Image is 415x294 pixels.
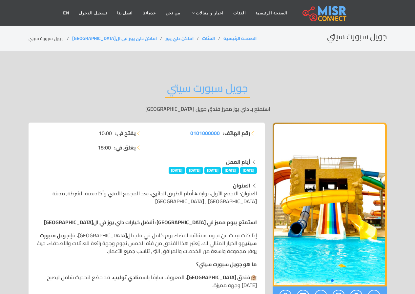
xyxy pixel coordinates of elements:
strong: رقم الهاتف: [223,129,250,137]
strong: نادي توليب [113,272,139,282]
span: Go to slide 2 [326,279,328,282]
span: [DATE] [204,167,221,174]
a: الصفحة الرئيسية [223,34,257,43]
strong: العنوان [233,181,250,190]
a: اماكن داي يوز [165,34,194,43]
a: 0101000000 [190,129,220,137]
p: إذا كنت تبحث عن تجربة استثنائية لقضاء يوم كامل في قلب ال[GEOGRAPHIC_DATA]، فإن هو الخيار المثالي ... [36,231,257,255]
img: جويل سبورت سيتي [273,123,387,286]
a: من نحن [161,7,185,19]
span: [DATE] [222,167,239,174]
h2: جويل سبورت سيتي [165,82,250,98]
a: خدماتنا [137,7,161,19]
strong: جويل سبورت سيتي [40,230,257,248]
span: [DATE] [240,167,257,174]
a: اخبار و مقالات [185,7,228,19]
img: main.misr_connect [302,5,346,21]
a: اماكن داى يوز فى ال[GEOGRAPHIC_DATA] [72,34,157,43]
span: 0101000000 [190,128,220,138]
span: اخبار و مقالات [196,10,223,16]
span: [DATE] [186,167,203,174]
a: EN [58,7,74,19]
li: جويل سبورت سيتي [29,35,72,42]
a: الصفحة الرئيسية [251,7,292,19]
a: الفئات [228,7,251,19]
a: تسجيل الدخول [74,7,112,19]
strong: ما هو جويل سبورت سيتي؟ [196,259,257,269]
strong: فندق [GEOGRAPHIC_DATA] [187,272,250,282]
strong: استمتع بيوم مميز في [GEOGRAPHIC_DATA]: أفضل خيارات داي يوز في ال[GEOGRAPHIC_DATA] [44,217,257,227]
strong: يغلق في: [114,144,136,151]
a: اتصل بنا [112,7,137,19]
span: [DATE] [169,167,185,174]
span: العنوان: التجمع الأول، بوابة 4 أمام الطريق الدائري، بعد المجمع الأمني وأكاديمية الشرطة, مدينة [GE... [52,188,257,206]
span: Go to slide 1 [331,279,334,282]
a: الفئات [202,34,215,43]
strong: أيام العمل [226,157,250,167]
p: 🏨 ، المعروف سابقًا باسم ، قد خضع لتحديث شامل ليصبح [DATE] وجهة مميزة. [36,273,257,289]
p: استمتع بـ داي يوز مميز فندق جويل [GEOGRAPHIC_DATA] [29,105,387,113]
span: 10:00 [99,129,112,137]
div: 1 / 2 [273,123,387,286]
strong: يفتح في: [115,129,136,137]
h2: جويل سبورت سيتي [327,32,387,42]
span: 18:00 [98,144,111,151]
